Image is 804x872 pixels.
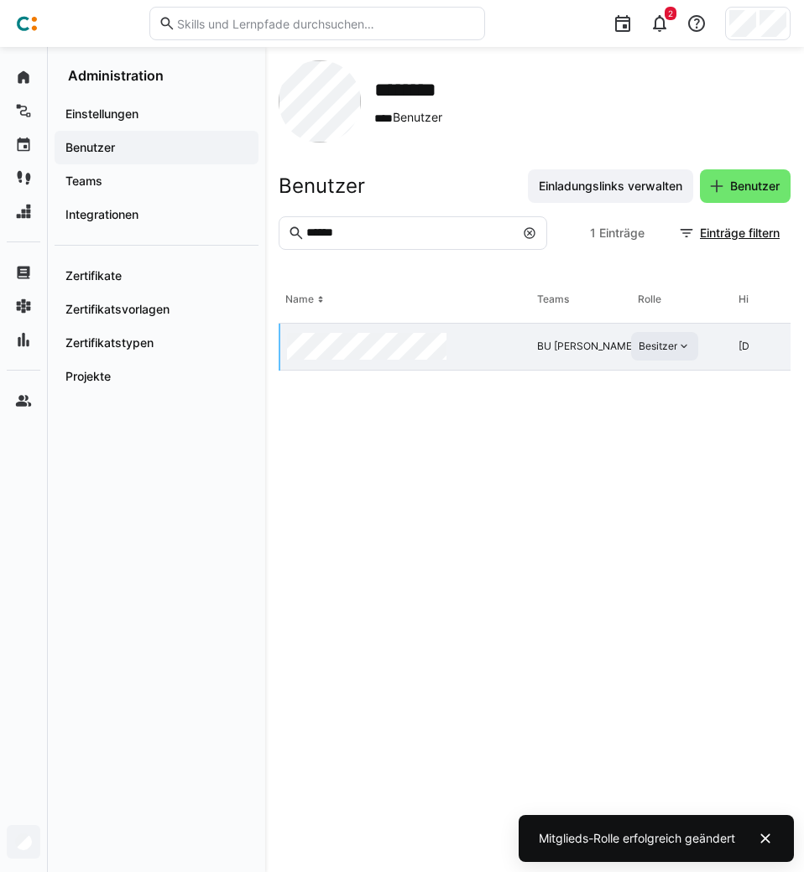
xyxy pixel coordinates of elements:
[537,340,750,353] div: BU [PERSON_NAME], [PERSON_NAME] Team
[537,293,569,306] div: Teams
[670,216,791,250] button: Einträge filtern
[700,169,791,203] button: Benutzer
[536,178,685,195] span: Einladungslinks verwalten
[739,293,796,306] div: Hinzugefügt
[739,340,771,352] span: [DATE]
[539,830,735,847] div: Mitglieds-Rolle erfolgreich geändert
[639,340,677,353] div: Besitzer
[285,293,314,306] div: Name
[599,225,645,241] span: Einträge
[590,225,596,241] span: 1
[668,8,673,18] span: 2
[697,225,782,241] span: Einträge filtern
[374,109,457,127] span: Benutzer
[528,169,693,203] button: Einladungslinks verwalten
[638,293,661,306] div: Rolle
[728,178,782,195] span: Benutzer
[175,16,476,31] input: Skills und Lernpfade durchsuchen…
[279,174,365,199] h2: Benutzer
